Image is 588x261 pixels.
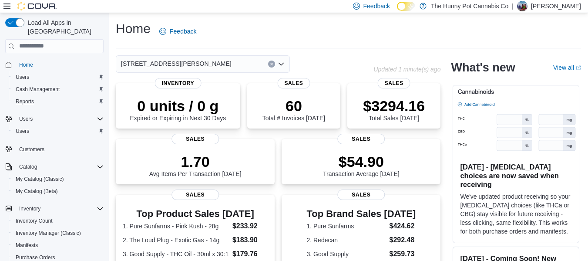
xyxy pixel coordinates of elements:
[12,84,63,95] a: Cash Management
[306,250,386,258] dt: 3. Good Supply
[232,249,268,259] dd: $179.76
[378,78,410,88] span: Sales
[16,98,34,105] span: Reports
[12,186,61,197] a: My Catalog (Beta)
[12,96,104,107] span: Reports
[12,96,37,107] a: Reports
[390,221,416,231] dd: $424.62
[12,126,104,136] span: Users
[12,84,104,95] span: Cash Management
[9,215,107,227] button: Inventory Count
[16,188,58,195] span: My Catalog (Beta)
[16,176,64,183] span: My Catalog (Classic)
[16,74,29,81] span: Users
[12,228,104,238] span: Inventory Manager (Classic)
[512,1,514,11] p: |
[531,1,581,11] p: [PERSON_NAME]
[451,61,515,75] h2: What's new
[16,144,48,155] a: Customers
[12,216,104,226] span: Inventory Count
[12,72,104,82] span: Users
[149,153,242,170] p: 1.70
[16,143,104,154] span: Customers
[16,128,29,135] span: Users
[2,113,107,125] button: Users
[24,18,104,36] span: Load All Apps in [GEOGRAPHIC_DATA]
[431,1,508,11] p: The Hunny Pot Cannabis Co
[363,2,390,10] span: Feedback
[397,2,415,11] input: Dark Mode
[171,134,219,144] span: Sales
[16,162,40,172] button: Catalog
[116,20,151,37] h1: Home
[460,163,572,189] h3: [DATE] - [MEDICAL_DATA] choices are now saved when receiving
[337,190,385,200] span: Sales
[306,209,416,219] h3: Top Brand Sales [DATE]
[390,235,416,245] dd: $292.48
[12,240,104,251] span: Manifests
[170,27,196,36] span: Feedback
[19,163,37,170] span: Catalog
[337,134,385,144] span: Sales
[156,23,200,40] a: Feedback
[123,222,229,230] dt: 1. Pure Sunfarms - Pink Kush - 28g
[9,185,107,197] button: My Catalog (Beta)
[323,153,400,177] div: Transaction Average [DATE]
[12,126,33,136] a: Users
[553,64,581,71] a: View allExternal link
[16,217,53,224] span: Inventory Count
[262,97,325,122] div: Total # Invoices [DATE]
[19,115,33,122] span: Users
[2,142,107,155] button: Customers
[123,209,268,219] h3: Top Product Sales [DATE]
[9,83,107,95] button: Cash Management
[19,61,33,68] span: Home
[363,97,425,115] p: $3294.16
[576,65,581,71] svg: External link
[12,186,104,197] span: My Catalog (Beta)
[123,250,229,258] dt: 3. Good Supply - THC Oil - 30ml x 30:1
[306,222,386,230] dt: 1. Pure Sunfarms
[9,173,107,185] button: My Catalog (Classic)
[130,97,226,122] div: Expired or Expiring in Next 30 Days
[121,58,232,69] span: [STREET_ADDRESS][PERSON_NAME]
[16,86,60,93] span: Cash Management
[16,203,44,214] button: Inventory
[278,61,285,68] button: Open list of options
[232,235,268,245] dd: $183.90
[373,66,440,73] p: Updated 1 minute(s) ago
[9,227,107,239] button: Inventory Manager (Classic)
[2,58,107,71] button: Home
[149,153,242,177] div: Avg Items Per Transaction [DATE]
[460,192,572,236] p: We've updated product receiving so your [MEDICAL_DATA] choices (like THCa or CBG) stay visible fo...
[16,254,55,261] span: Purchase Orders
[12,240,41,251] a: Manifests
[130,97,226,115] p: 0 units / 0 g
[9,125,107,137] button: Users
[16,162,104,172] span: Catalog
[12,228,84,238] a: Inventory Manager (Classic)
[17,2,57,10] img: Cova
[277,78,310,88] span: Sales
[16,59,104,70] span: Home
[155,78,202,88] span: Inventory
[2,203,107,215] button: Inventory
[19,205,40,212] span: Inventory
[232,221,268,231] dd: $233.92
[16,230,81,237] span: Inventory Manager (Classic)
[268,61,275,68] button: Clear input
[306,236,386,244] dt: 2. Redecan
[16,114,36,124] button: Users
[12,174,104,184] span: My Catalog (Classic)
[12,174,67,184] a: My Catalog (Classic)
[16,114,104,124] span: Users
[517,1,528,11] div: Kyle Billie
[16,203,104,214] span: Inventory
[9,71,107,83] button: Users
[16,60,37,70] a: Home
[9,95,107,108] button: Reports
[16,242,38,249] span: Manifests
[12,72,33,82] a: Users
[262,97,325,115] p: 60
